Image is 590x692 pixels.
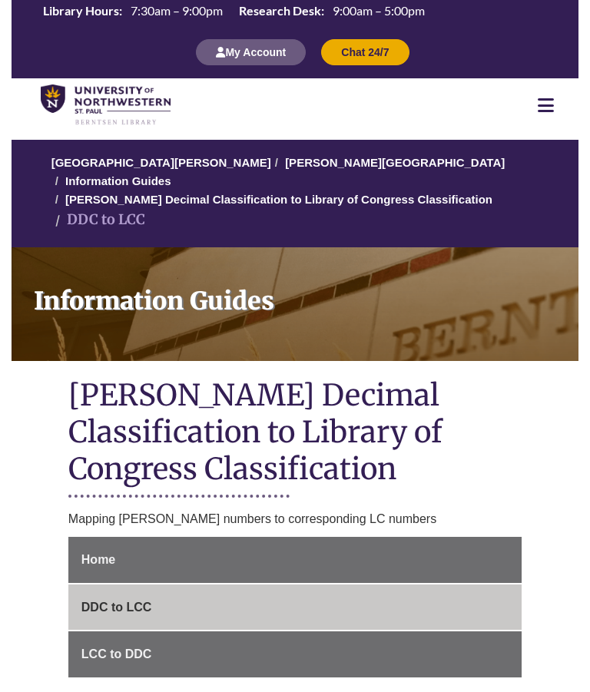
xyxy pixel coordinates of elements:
table: Hours Today [37,2,431,22]
a: DDC to LCC [68,584,522,631]
span: Mapping [PERSON_NAME] numbers to corresponding LC numbers [68,512,436,525]
span: 9:00am – 5:00pm [333,3,425,18]
button: My Account [196,39,306,65]
a: Hours Today [37,2,431,23]
h1: Information Guides [24,247,578,341]
span: LCC to DDC [81,647,152,661]
th: Library Hours: [37,2,124,19]
img: UNWSP Library Logo [41,84,171,125]
span: 7:30am – 9:00pm [131,3,223,18]
a: My Account [196,45,306,58]
a: [PERSON_NAME] Decimal Classification to Library of Congress Classification [65,193,492,206]
h1: [PERSON_NAME] Decimal Classification to Library of Congress Classification [68,376,522,491]
span: DDC to LCC [81,601,152,614]
li: DDC to LCC [51,209,145,231]
a: Information Guides [12,247,578,361]
div: Guide Page Menu [68,537,522,677]
span: Home [81,553,115,566]
a: Information Guides [65,174,171,187]
a: Home [68,537,522,583]
a: [GEOGRAPHIC_DATA][PERSON_NAME] [51,156,271,169]
a: [PERSON_NAME][GEOGRAPHIC_DATA] [285,156,505,169]
button: Chat 24/7 [321,39,409,65]
a: Chat 24/7 [321,45,409,58]
th: Research Desk: [233,2,326,19]
a: LCC to DDC [68,631,522,677]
